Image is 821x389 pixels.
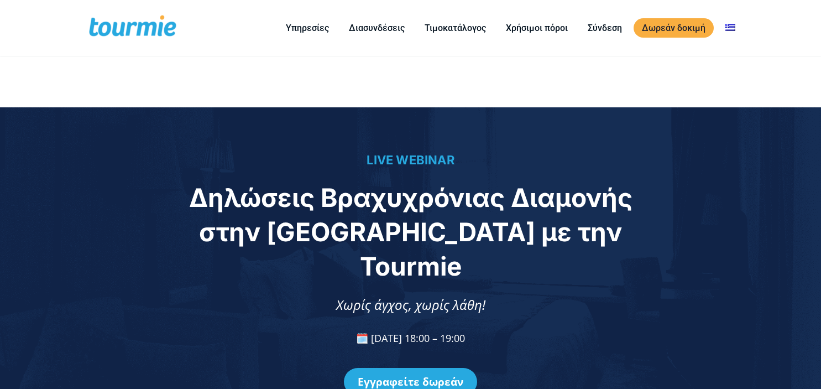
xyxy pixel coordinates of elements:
[416,21,494,35] a: Τιμοκατάλογος
[278,21,337,35] a: Υπηρεσίες
[341,21,413,35] a: Διασυνδέσεις
[336,295,485,314] span: Χωρίς άγχος, χωρίς λάθη!
[367,153,454,167] span: LIVE WEBINAR
[579,21,630,35] a: Σύνδεση
[498,21,576,35] a: Χρήσιμοι πόροι
[189,182,632,282] span: Δηλώσεις Βραχυχρόνιας Διαμονής στην [GEOGRAPHIC_DATA] με την Tourmie
[356,331,465,345] span: 🗓️ [DATE] 18:00 – 19:00
[634,18,714,38] a: Δωρεάν δοκιμή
